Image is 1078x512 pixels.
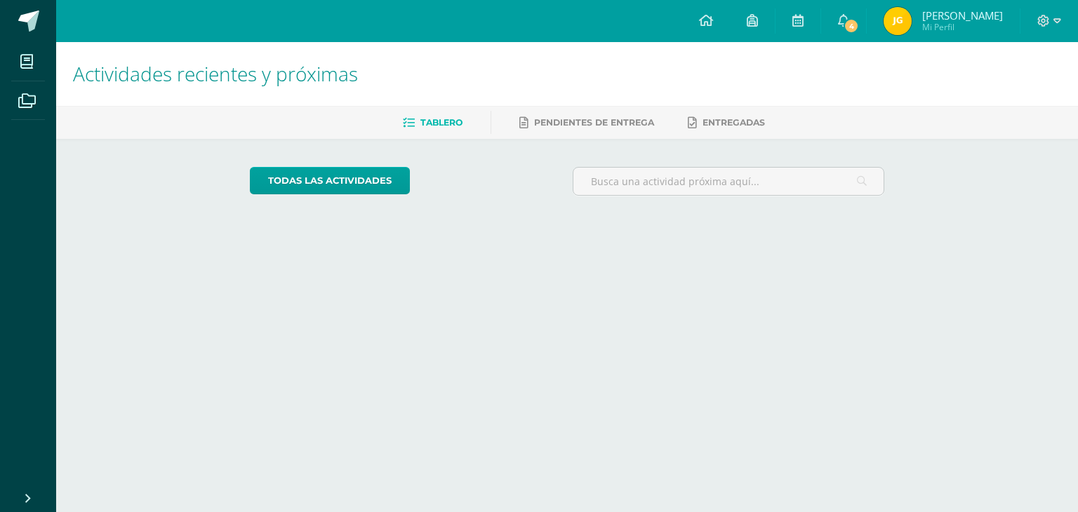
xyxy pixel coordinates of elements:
[534,117,654,128] span: Pendientes de entrega
[703,117,765,128] span: Entregadas
[519,112,654,134] a: Pendientes de entrega
[844,18,859,34] span: 4
[922,21,1003,33] span: Mi Perfil
[922,8,1003,22] span: [PERSON_NAME]
[403,112,463,134] a: Tablero
[73,60,358,87] span: Actividades recientes y próximas
[688,112,765,134] a: Entregadas
[884,7,912,35] img: f1c1a2982ab3eea34ca5756056583485.png
[573,168,884,195] input: Busca una actividad próxima aquí...
[250,167,410,194] a: todas las Actividades
[420,117,463,128] span: Tablero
